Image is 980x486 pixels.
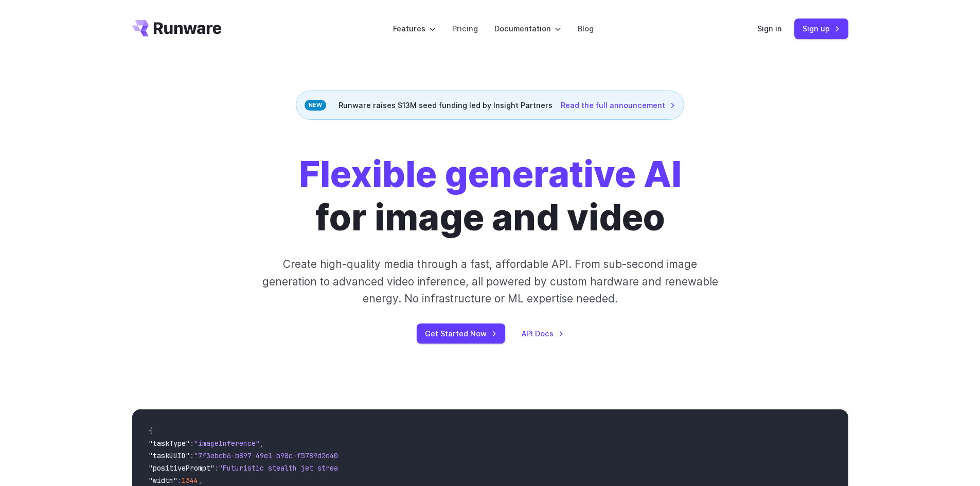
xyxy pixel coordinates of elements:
a: API Docs [522,328,564,339]
span: : [190,439,194,448]
span: "7f3ebcb6-b897-49e1-b98c-f5789d2d40d7" [194,451,350,460]
a: Blog [578,23,594,34]
span: : [177,476,182,485]
span: { [149,426,153,436]
span: "imageInference" [194,439,260,448]
p: Create high-quality media through a fast, affordable API. From sub-second image generation to adv... [261,256,719,307]
span: "taskType" [149,439,190,448]
span: 1344 [182,476,198,485]
label: Documentation [494,23,561,34]
span: , [260,439,264,448]
a: Sign up [794,19,848,39]
span: "positivePrompt" [149,463,215,473]
span: "Futuristic stealth jet streaking through a neon-lit cityscape with glowing purple exhaust" [219,463,593,473]
span: : [190,451,194,460]
a: Get Started Now [417,323,505,344]
a: Go to / [132,20,222,37]
span: "taskUUID" [149,451,190,460]
div: Runware raises $13M seed funding led by Insight Partners [296,91,684,120]
span: , [198,476,202,485]
a: Read the full announcement [561,99,675,111]
a: Sign in [757,23,782,34]
a: Pricing [452,23,478,34]
h1: for image and video [299,153,682,239]
label: Features [393,23,436,34]
span: : [215,463,219,473]
span: "width" [149,476,177,485]
strong: Flexible generative AI [299,152,682,196]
